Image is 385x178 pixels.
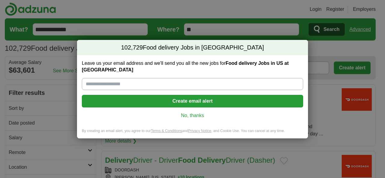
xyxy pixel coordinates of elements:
[188,129,211,133] a: Privacy Notice
[82,61,289,72] strong: Food delivery Jobs in US at [GEOGRAPHIC_DATA]
[121,44,143,52] span: 102,729
[151,129,182,133] a: Terms & Conditions
[87,112,298,119] a: No, thanks
[77,128,308,138] div: By creating an email alert, you agree to our and , and Cookie Use. You can cancel at any time.
[82,60,303,73] label: Leave us your email address and we'll send you all the new jobs for
[82,95,303,107] button: Create email alert
[77,40,308,56] h2: Food delivery Jobs in [GEOGRAPHIC_DATA]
